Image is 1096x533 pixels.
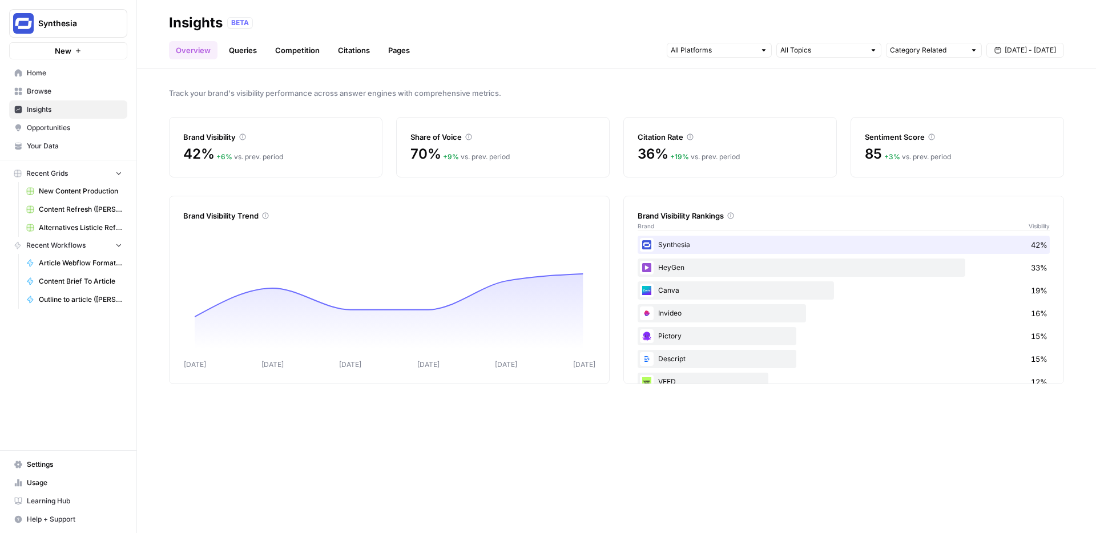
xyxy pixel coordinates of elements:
[1031,330,1047,342] span: 15%
[9,492,127,510] a: Learning Hub
[9,82,127,100] a: Browse
[331,41,377,59] a: Citations
[27,86,122,96] span: Browse
[890,45,965,56] input: Category Related
[638,131,823,143] div: Citation Rate
[638,259,1050,277] div: HeyGen
[443,152,510,162] div: vs. prev. period
[638,327,1050,345] div: Pictory
[638,236,1050,254] div: Synthesia
[9,42,127,59] button: New
[27,514,122,524] span: Help + Support
[9,237,127,254] button: Recent Workflows
[410,131,595,143] div: Share of Voice
[169,87,1064,99] span: Track your brand's visibility performance across answer engines with comprehensive metrics.
[495,360,517,369] tspan: [DATE]
[9,9,127,38] button: Workspace: Synthesia
[573,360,595,369] tspan: [DATE]
[339,360,361,369] tspan: [DATE]
[21,182,127,200] a: New Content Production
[1031,308,1047,319] span: 16%
[670,152,689,161] span: + 19 %
[9,455,127,474] a: Settings
[169,41,217,59] a: Overview
[21,200,127,219] a: Content Refresh ([PERSON_NAME])
[670,152,740,162] div: vs. prev. period
[184,360,206,369] tspan: [DATE]
[640,306,654,320] img: tq86vd83ef1nrwn668d8ilq4lo0e
[169,14,223,32] div: Insights
[39,186,122,196] span: New Content Production
[9,119,127,137] a: Opportunities
[884,152,951,162] div: vs. prev. period
[1031,262,1047,273] span: 33%
[640,284,654,297] img: t7020at26d8erv19khrwcw8unm2u
[39,204,122,215] span: Content Refresh ([PERSON_NAME])
[27,459,122,470] span: Settings
[216,152,283,162] div: vs. prev. period
[884,152,900,161] span: + 3 %
[986,43,1064,58] button: [DATE] - [DATE]
[222,41,264,59] a: Queries
[1031,239,1047,251] span: 42%
[27,104,122,115] span: Insights
[55,45,71,56] span: New
[640,352,654,366] img: xvlm1tp7ydqmv3akr6p4ptg0hnp0
[38,18,107,29] span: Synthesia
[638,221,654,231] span: Brand
[1031,353,1047,365] span: 15%
[9,510,127,528] button: Help + Support
[21,219,127,237] a: Alternatives Listicle Refresh
[26,168,68,179] span: Recent Grids
[27,123,122,133] span: Opportunities
[216,152,232,161] span: + 6 %
[638,281,1050,300] div: Canva
[183,145,214,163] span: 42%
[865,131,1050,143] div: Sentiment Score
[780,45,865,56] input: All Topics
[227,17,253,29] div: BETA
[21,254,127,272] a: Article Webflow Formatter
[27,141,122,151] span: Your Data
[865,145,882,163] span: 85
[640,375,654,389] img: jz86opb9spy4uaui193389rfc1lw
[638,350,1050,368] div: Descript
[638,304,1050,322] div: Invideo
[27,496,122,506] span: Learning Hub
[13,13,34,34] img: Synthesia Logo
[417,360,440,369] tspan: [DATE]
[640,261,654,274] img: 9w0gpg5mysfnm3lmj7yygg5fv3dk
[9,100,127,119] a: Insights
[9,64,127,82] a: Home
[21,272,127,290] a: Content Brief To Article
[21,290,127,309] a: Outline to article ([PERSON_NAME]'s fork)
[183,210,595,221] div: Brand Visibility Trend
[39,258,122,268] span: Article Webflow Formatter
[1029,221,1050,231] span: Visibility
[1031,376,1047,387] span: 12%
[39,223,122,233] span: Alternatives Listicle Refresh
[443,152,459,161] span: + 9 %
[39,276,122,286] span: Content Brief To Article
[1031,285,1047,296] span: 19%
[638,145,668,163] span: 36%
[640,238,654,252] img: kn4yydfihu1m6ctu54l2b7jhf7vx
[27,478,122,488] span: Usage
[381,41,417,59] a: Pages
[9,165,127,182] button: Recent Grids
[640,329,654,343] img: 5ishofca9hhfzkbc6046dfm6zfk6
[9,137,127,155] a: Your Data
[1005,45,1056,55] span: [DATE] - [DATE]
[183,131,368,143] div: Brand Visibility
[26,240,86,251] span: Recent Workflows
[671,45,755,56] input: All Platforms
[27,68,122,78] span: Home
[9,474,127,492] a: Usage
[39,294,122,305] span: Outline to article ([PERSON_NAME]'s fork)
[638,373,1050,391] div: VEED
[638,210,1050,221] div: Brand Visibility Rankings
[410,145,441,163] span: 70%
[261,360,284,369] tspan: [DATE]
[268,41,327,59] a: Competition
